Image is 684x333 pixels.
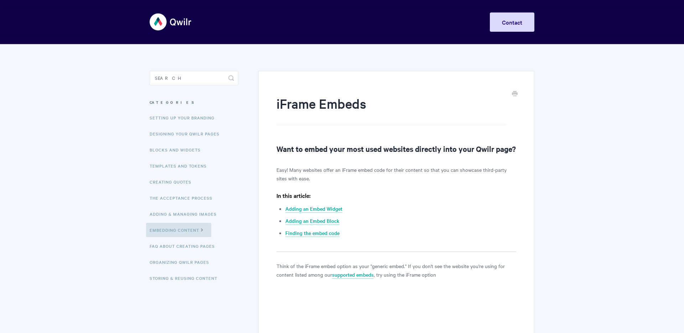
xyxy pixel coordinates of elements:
a: Templates and Tokens [150,159,212,173]
a: Contact [490,12,534,32]
strong: In this article: [276,191,311,199]
a: Print this Article [512,90,518,98]
a: Designing Your Qwilr Pages [150,127,225,141]
a: Embedding Content [146,223,211,237]
img: Qwilr Help Center [150,9,192,35]
h3: Categories [150,96,238,109]
p: Think of the iFrame embed option as your "generic embed." If you don't see the website you're usi... [276,262,516,279]
a: Creating Quotes [150,175,197,189]
a: Storing & Reusing Content [150,271,223,285]
a: Adding an Embed Widget [285,205,342,213]
a: Setting up your Branding [150,111,220,125]
a: supported embeds [332,271,374,279]
a: Finding the embed code [285,229,340,237]
a: Blocks and Widgets [150,143,206,157]
h1: iFrame Embeds [276,94,506,125]
a: Adding an Embed Block [285,217,340,225]
p: Easy! Many websites offer an iFrame embed code for their content so that you can showcase third-p... [276,165,516,183]
h2: Want to embed your most used websites directly into your Qwilr page? [276,143,516,154]
input: Search [150,71,238,85]
a: FAQ About Creating Pages [150,239,220,253]
a: Adding & Managing Images [150,207,222,221]
a: The Acceptance Process [150,191,218,205]
a: Organizing Qwilr Pages [150,255,214,269]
